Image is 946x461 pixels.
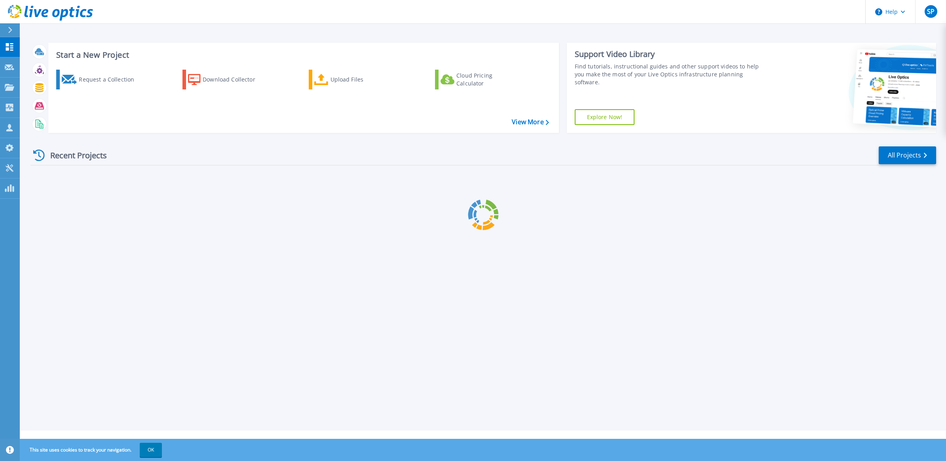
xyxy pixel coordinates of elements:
[79,72,142,87] div: Request a Collection
[309,70,397,89] a: Upload Files
[203,72,266,87] div: Download Collector
[879,146,936,164] a: All Projects
[22,443,162,457] span: This site uses cookies to track your navigation.
[435,70,523,89] a: Cloud Pricing Calculator
[331,72,394,87] div: Upload Files
[575,49,765,59] div: Support Video Library
[182,70,271,89] a: Download Collector
[456,72,520,87] div: Cloud Pricing Calculator
[140,443,162,457] button: OK
[575,63,765,86] div: Find tutorials, instructional guides and other support videos to help you make the most of your L...
[927,8,935,15] span: SP
[30,146,118,165] div: Recent Projects
[575,109,635,125] a: Explore Now!
[512,118,549,126] a: View More
[56,51,549,59] h3: Start a New Project
[56,70,144,89] a: Request a Collection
